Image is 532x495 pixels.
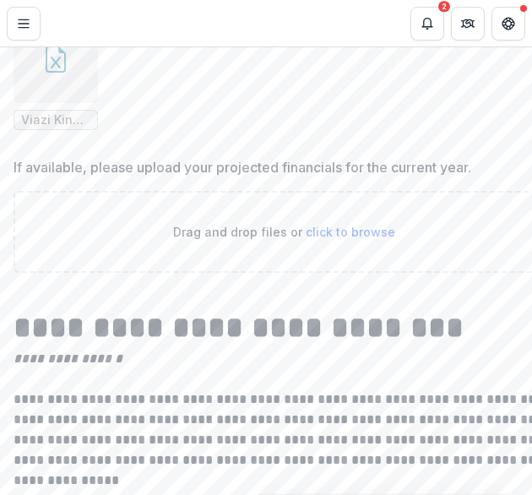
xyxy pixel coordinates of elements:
span: Viazi Kings Ltd 2024 budget.xlsx [21,113,90,128]
button: Get Help [491,7,525,41]
p: Drag and drop files or [173,223,395,241]
div: 2 [438,1,450,13]
button: Notifications [410,7,444,41]
button: Toggle Menu [7,7,41,41]
button: Partners [451,7,485,41]
span: click to browse [306,225,395,239]
p: If available, please upload your projected financials for the current year. [14,157,471,177]
div: Remove FileViazi Kings Ltd 2024 budget.xlsx [14,19,98,130]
